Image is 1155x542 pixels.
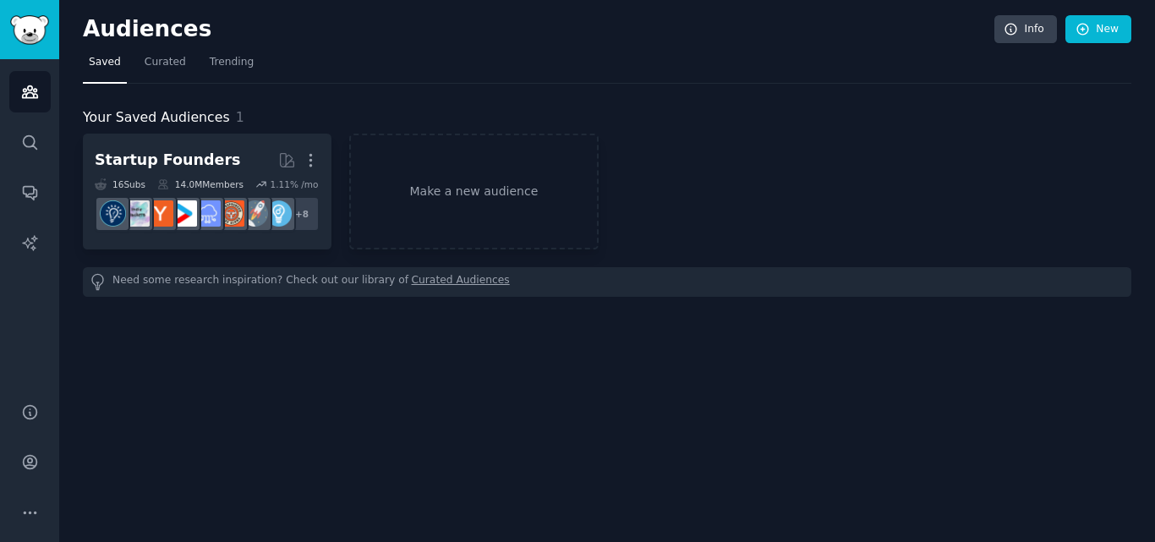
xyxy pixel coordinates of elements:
[1065,15,1131,44] a: New
[89,55,121,70] span: Saved
[83,107,230,129] span: Your Saved Audiences
[95,150,240,171] div: Startup Founders
[349,134,598,249] a: Make a new audience
[265,200,292,227] img: Entrepreneur
[284,196,320,232] div: + 8
[10,15,49,45] img: GummySearch logo
[83,16,994,43] h2: Audiences
[242,200,268,227] img: startups
[210,55,254,70] span: Trending
[994,15,1057,44] a: Info
[100,200,126,227] img: Entrepreneurship
[412,273,510,291] a: Curated Audiences
[157,178,244,190] div: 14.0M Members
[139,49,192,84] a: Curated
[204,49,260,84] a: Trending
[194,200,221,227] img: SaaS
[123,200,150,227] img: indiehackers
[147,200,173,227] img: ycombinator
[83,49,127,84] a: Saved
[83,267,1131,297] div: Need some research inspiration? Check out our library of
[171,200,197,227] img: startup
[145,55,186,70] span: Curated
[270,178,318,190] div: 1.11 % /mo
[236,109,244,125] span: 1
[218,200,244,227] img: EntrepreneurRideAlong
[95,178,145,190] div: 16 Sub s
[83,134,331,249] a: Startup Founders16Subs14.0MMembers1.11% /mo+8EntrepreneurstartupsEntrepreneurRideAlongSaaSstartup...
